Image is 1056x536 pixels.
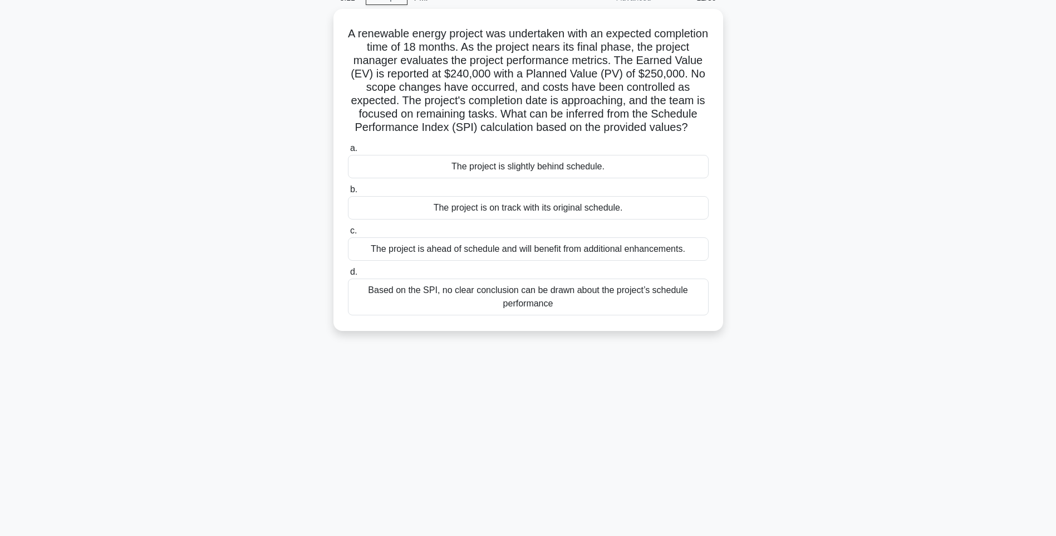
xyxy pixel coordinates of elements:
span: a. [350,143,357,153]
span: b. [350,184,357,194]
span: d. [350,267,357,276]
div: The project is ahead of schedule and will benefit from additional enhancements. [348,237,709,261]
div: The project is slightly behind schedule. [348,155,709,178]
h5: A renewable energy project was undertaken with an expected completion time of 18 months. As the p... [347,27,710,135]
span: c. [350,226,357,235]
div: The project is on track with its original schedule. [348,196,709,220]
div: Based on the SPI, no clear conclusion can be drawn about the project’s schedule performance [348,279,709,315]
